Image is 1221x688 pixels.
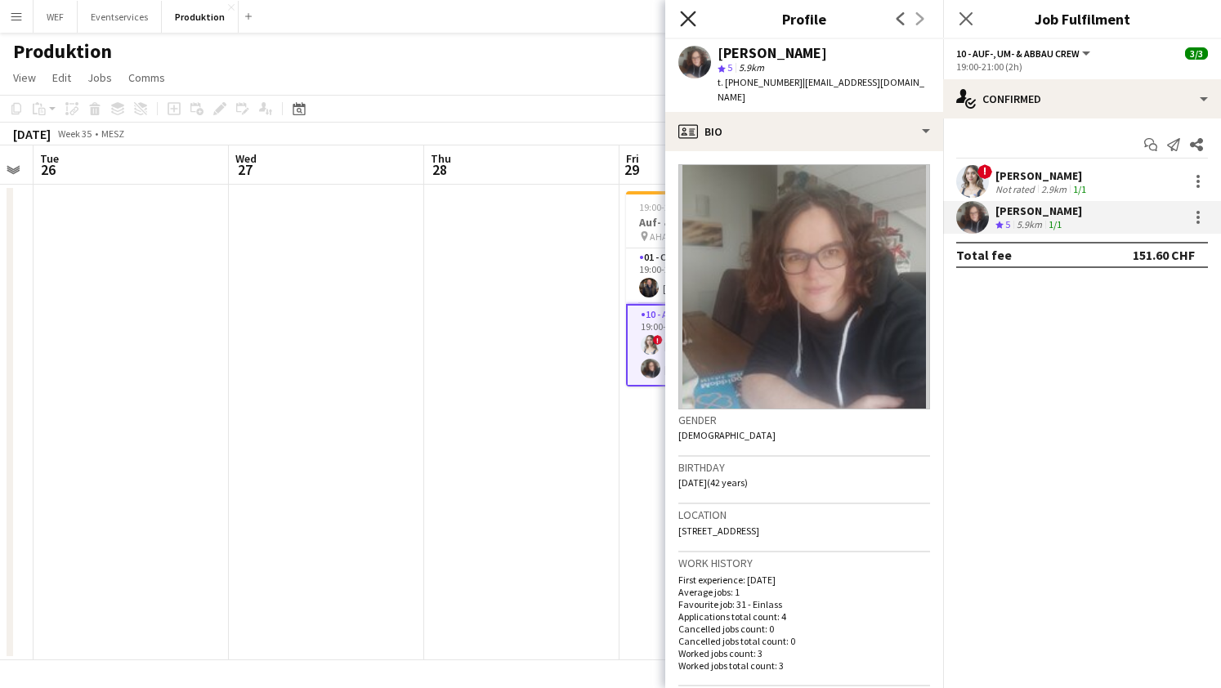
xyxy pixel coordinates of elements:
p: Cancelled jobs count: 0 [678,623,930,635]
p: Worked jobs count: 3 [678,647,930,659]
span: 19:00-21:00 (2h) [639,201,705,213]
span: Edit [52,70,71,85]
a: Comms [122,67,172,88]
div: Not rated [995,183,1038,195]
div: Confirmed [943,79,1221,118]
div: [PERSON_NAME] [995,203,1082,218]
button: Eventservices [78,1,162,33]
a: View [7,67,42,88]
span: Tue [40,151,59,166]
span: 5.9km [736,61,767,74]
p: Average jobs: 1 [678,586,930,598]
span: [DEMOGRAPHIC_DATA] [678,429,776,441]
button: WEF [34,1,78,33]
h3: Auf- & Umbau AHA [626,215,809,230]
span: 29 [624,160,639,179]
app-card-role: 01 - Crew Chief vor Ort (ZP)1/119:00-21:00 (2h)[PERSON_NAME] [626,248,809,304]
app-skills-label: 1/1 [1073,183,1086,195]
span: Thu [431,151,451,166]
app-card-role: 10 - Auf-, Um- & Abbau Crew2/219:00-21:00 (2h)![PERSON_NAME][PERSON_NAME] [626,304,809,386]
div: [PERSON_NAME] [718,46,827,60]
div: Total fee [956,247,1012,263]
div: [PERSON_NAME] [995,168,1089,183]
h3: Job Fulfilment [943,8,1221,29]
span: 3/3 [1185,47,1208,60]
button: Produktion [162,1,239,33]
img: Crew avatar or photo [678,164,930,409]
span: ! [977,164,992,179]
span: 5 [727,61,732,74]
div: MESZ [101,127,124,140]
app-skills-label: 1/1 [1049,218,1062,230]
p: First experience: [DATE] [678,574,930,586]
span: t. [PHONE_NUMBER] [718,76,803,88]
div: [DATE] [13,126,51,142]
span: [STREET_ADDRESS] [678,525,759,537]
div: 19:00-21:00 (2h) [956,60,1208,73]
h3: Birthday [678,460,930,475]
span: 10 - Auf-, Um- & Abbau Crew [956,47,1080,60]
p: Worked jobs total count: 3 [678,659,930,672]
h3: Gender [678,413,930,427]
span: Week 35 [54,127,95,140]
a: Edit [46,67,78,88]
div: 2.9km [1038,183,1070,195]
h3: Profile [665,8,943,29]
p: Favourite job: 31 - Einlass [678,598,930,610]
span: View [13,70,36,85]
span: 26 [38,160,59,179]
span: | [EMAIL_ADDRESS][DOMAIN_NAME] [718,76,924,103]
span: Fri [626,151,639,166]
span: AHA [650,230,668,243]
div: Bio [665,112,943,151]
p: Applications total count: 4 [678,610,930,623]
span: Wed [235,151,257,166]
app-job-card: 19:00-21:00 (2h)3/3Auf- & Umbau AHA AHA2 Roles01 - Crew Chief vor Ort (ZP)1/119:00-21:00 (2h)[PER... [626,191,809,386]
div: 151.60 CHF [1133,247,1195,263]
span: 27 [233,160,257,179]
h3: Work history [678,556,930,570]
a: Jobs [81,67,119,88]
h3: Location [678,507,930,522]
span: Comms [128,70,165,85]
h1: Produktion [13,39,112,64]
span: [DATE] (42 years) [678,476,748,489]
span: 28 [428,160,451,179]
span: Jobs [87,70,112,85]
span: 5 [1005,218,1010,230]
span: ! [653,335,663,345]
p: Cancelled jobs total count: 0 [678,635,930,647]
div: 5.9km [1013,218,1045,232]
button: 10 - Auf-, Um- & Abbau Crew [956,47,1093,60]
